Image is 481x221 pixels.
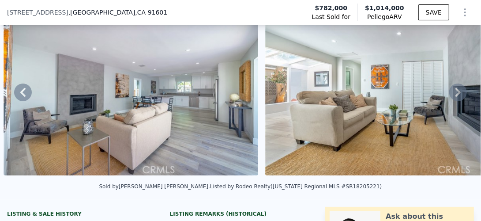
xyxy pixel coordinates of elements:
button: Show Options [456,4,474,21]
span: Pellego ARV [365,12,404,21]
span: , CA 91601 [135,9,167,16]
div: Sold by [PERSON_NAME] [PERSON_NAME] . [99,183,210,190]
div: LISTING & SALE HISTORY [7,210,149,219]
div: Listing Remarks (Historical) [170,210,312,217]
span: $782,000 [315,4,348,12]
span: , [GEOGRAPHIC_DATA] [68,8,167,17]
img: Sale: 21783801 Parcel: 54409454 [4,6,258,175]
button: SAVE [418,4,449,20]
span: Last Sold for [312,12,351,21]
span: [STREET_ADDRESS] [7,8,68,17]
span: $1,014,000 [365,4,404,11]
div: Listed by Rodeo Realty ([US_STATE] Regional MLS #SR18205221) [210,183,382,190]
